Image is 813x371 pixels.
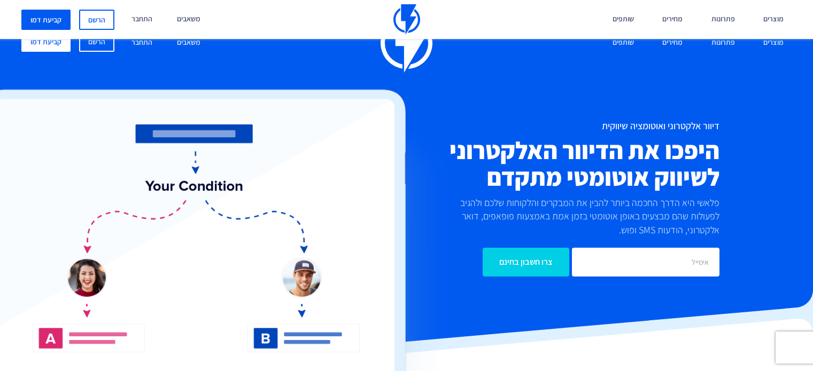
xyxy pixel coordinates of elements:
a: קביעת דמו [21,31,71,52]
a: פתרונות [703,31,743,54]
a: משאבים [169,31,208,54]
a: מחירים [654,31,691,54]
a: התחבר [123,31,160,54]
p: פלאשי היא הדרך החכמה ביותר להבין את המבקרים והלקוחות שלכם ולהגיב לפעולות שהם מבצעים באופן אוטומטי... [447,196,719,237]
input: צרו חשבון בחינם [483,248,569,277]
a: הרשם [79,31,114,52]
a: שותפים [605,31,642,54]
h2: היפכו את הדיוור האלקטרוני לשיווק אוטומטי מתקדם [350,137,719,190]
a: קביעת דמו [21,10,71,30]
h1: דיוור אלקטרוני ואוטומציה שיווקית [350,121,719,131]
a: מוצרים [755,31,792,54]
input: אימייל [572,248,719,277]
a: הרשם [79,10,114,30]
